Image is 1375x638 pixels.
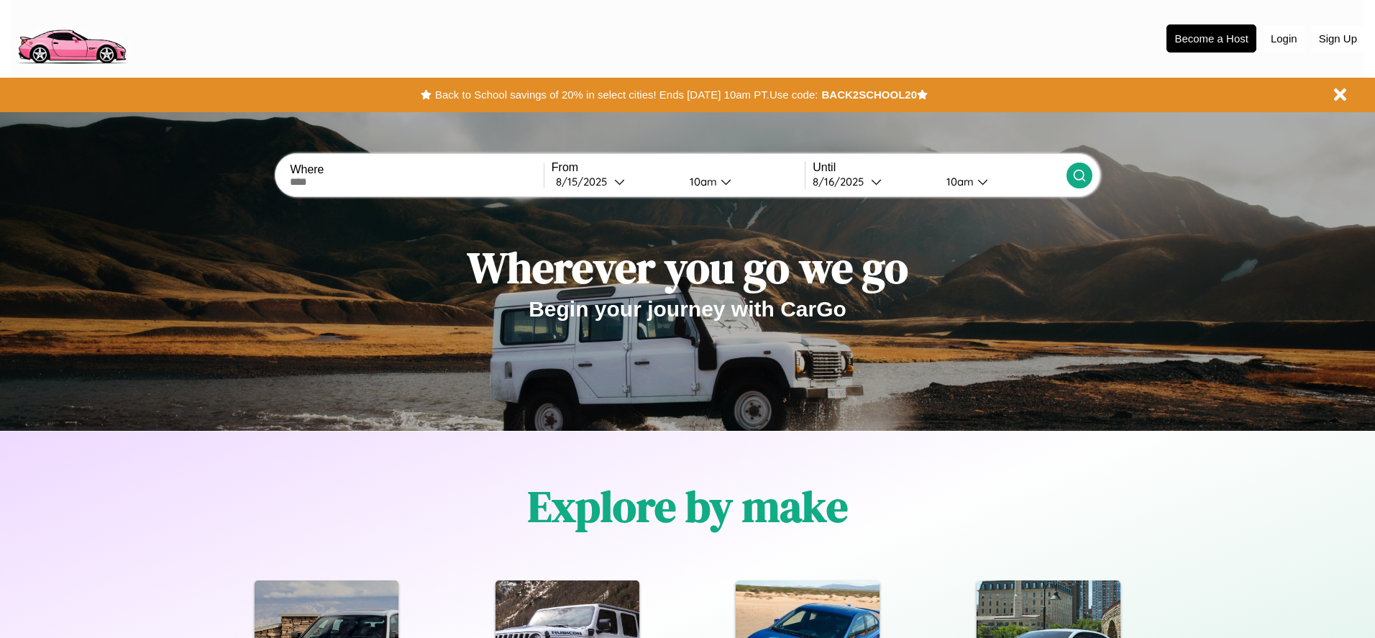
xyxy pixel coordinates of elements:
label: From [552,161,805,174]
b: BACK2SCHOOL20 [821,88,917,101]
div: 10am [939,175,977,188]
div: 8 / 15 / 2025 [556,175,614,188]
button: Become a Host [1166,24,1256,53]
button: Back to School savings of 20% in select cities! Ends [DATE] 10am PT.Use code: [431,85,821,105]
button: 8/15/2025 [552,174,678,189]
img: logo [11,7,132,68]
button: 10am [935,174,1066,189]
div: 10am [682,175,721,188]
button: Sign Up [1312,25,1364,52]
label: Until [813,161,1066,174]
h1: Explore by make [528,477,848,536]
button: 10am [678,174,805,189]
label: Where [290,163,543,176]
div: 8 / 16 / 2025 [813,175,871,188]
button: Login [1264,25,1305,52]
